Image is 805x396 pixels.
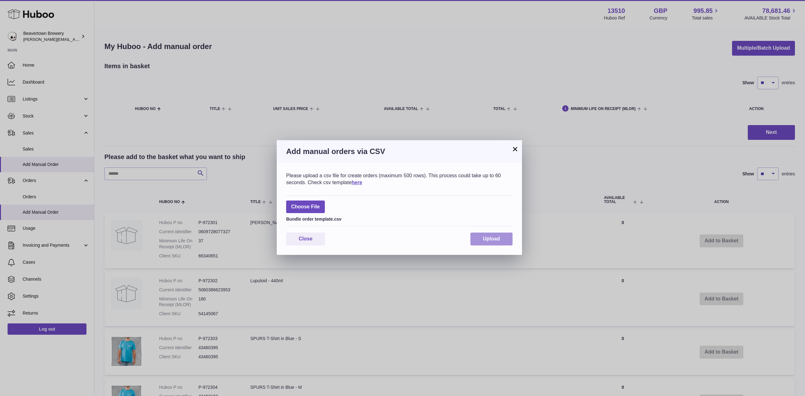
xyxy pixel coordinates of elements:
[286,201,325,213] span: Choose File
[483,236,500,241] span: Upload
[352,180,362,185] a: here
[286,172,513,186] div: Please upload a csv file for create orders (maximum 500 rows). This process could take up to 60 s...
[286,233,325,245] button: Close
[299,236,313,241] span: Close
[511,145,519,153] button: ×
[470,233,513,245] button: Upload
[286,215,513,222] div: Bundle order template.csv
[286,146,513,157] h3: Add manual orders via CSV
